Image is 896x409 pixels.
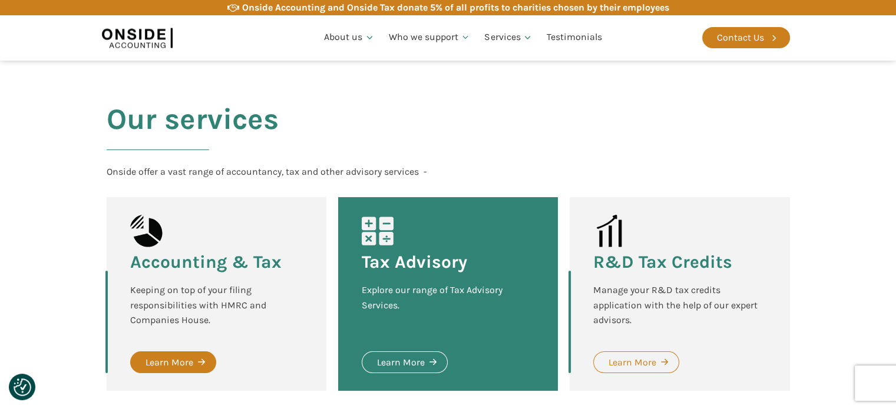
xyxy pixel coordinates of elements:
a: Testimonials [540,18,609,58]
img: Onside Accounting [102,24,173,51]
a: Contact Us [702,27,790,48]
div: Keeping on top of your filing responsibilities with HMRC and Companies House. [130,282,303,328]
a: Learn More [362,351,448,374]
div: Explore our range of Tax Advisory Services. [362,282,534,328]
h3: Accounting & Tax [130,253,282,271]
div: Learn More [377,355,425,370]
div: Contact Us [717,30,764,45]
button: Consent Preferences [14,378,31,396]
a: About us [317,18,382,58]
a: Learn More [593,351,679,374]
h3: R&D Tax Credits [593,253,732,271]
a: Who we support [382,18,478,58]
div: Manage your R&D tax credits application with the help of our expert advisors. [593,282,766,328]
div: Learn More [146,355,193,370]
div: Onside offer a vast range of accountancy, tax and other advisory services - [107,164,427,179]
h2: Our services [107,103,279,164]
img: Revisit consent button [14,378,31,396]
h3: Tax Advisory [362,253,467,271]
a: Services [477,18,540,58]
div: Learn More [609,355,656,370]
a: Learn More [130,351,216,374]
